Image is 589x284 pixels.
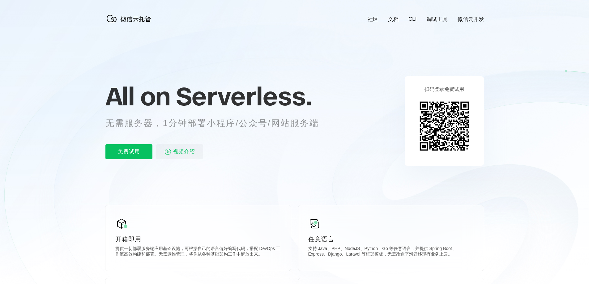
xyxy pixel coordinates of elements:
p: 支持 Java、PHP、NodeJS、Python、Go 等任意语言，并提供 Spring Boot、Express、Django、Laravel 等框架模板，无需改造平滑迁移现有业务上云。 [308,246,474,258]
a: 微信云开发 [458,16,484,23]
a: 调试工具 [427,16,448,23]
p: 任意语言 [308,235,474,244]
span: All on [105,81,170,112]
p: 免费试用 [105,144,152,159]
img: video_play.svg [164,148,172,155]
img: 微信云托管 [105,12,155,25]
span: 视频介绍 [173,144,195,159]
a: 微信云托管 [105,20,155,26]
p: 扫码登录免费试用 [425,86,464,93]
a: 社区 [368,16,378,23]
span: Serverless. [176,81,312,112]
a: CLI [408,16,416,22]
p: 提供一切部署服务端应用基础设施，可根据自己的语言偏好编写代码，搭配 DevOps 工作流高效构建和部署。无需运维管理，将你从各种基础架构工作中解放出来。 [115,246,281,258]
a: 文档 [388,16,399,23]
p: 无需服务器，1分钟部署小程序/公众号/网站服务端 [105,117,331,129]
p: 开箱即用 [115,235,281,244]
